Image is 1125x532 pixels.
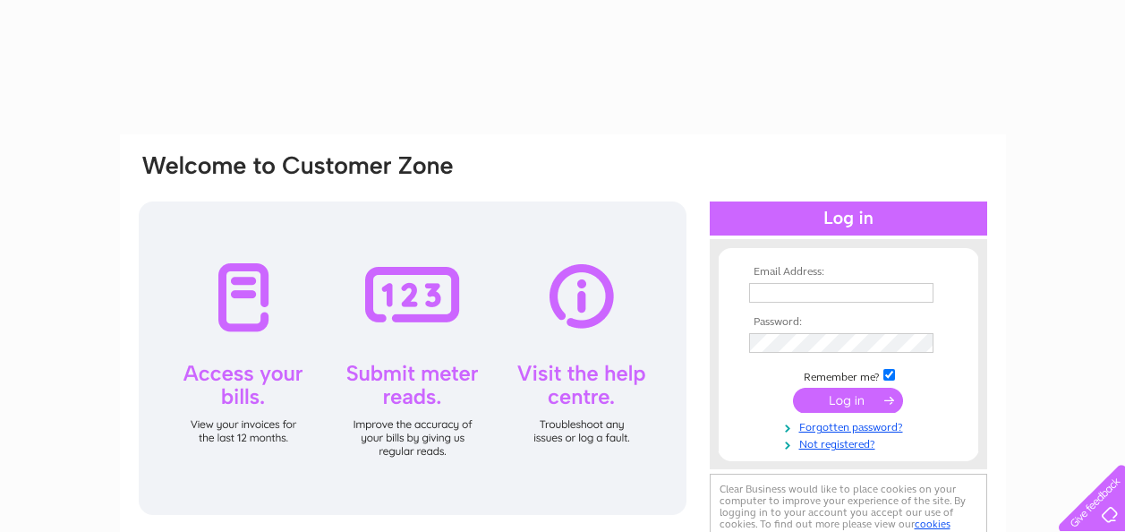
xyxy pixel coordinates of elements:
[793,388,903,413] input: Submit
[745,266,952,279] th: Email Address:
[745,316,952,329] th: Password:
[745,366,952,384] td: Remember me?
[749,434,952,451] a: Not registered?
[749,417,952,434] a: Forgotten password?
